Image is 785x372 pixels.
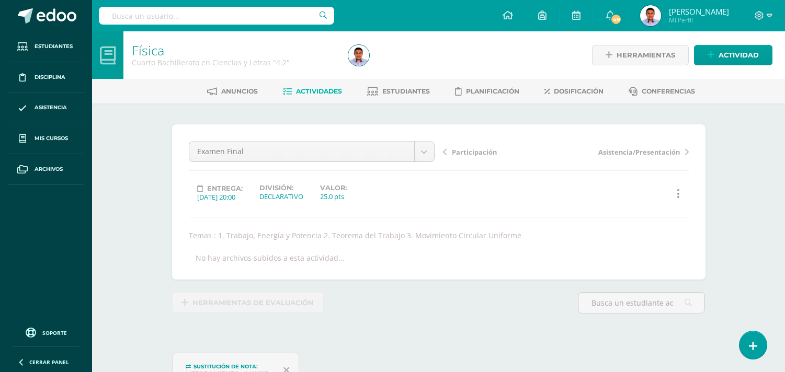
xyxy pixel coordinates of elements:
a: Actividades [283,83,342,100]
a: Conferencias [629,83,695,100]
div: [DATE] 20:00 [197,192,243,202]
span: Cerrar panel [29,358,69,366]
div: DECLARATIVO [259,192,303,201]
a: Física [132,41,164,59]
span: Asistencia/Presentación [598,147,680,157]
span: Mis cursos [35,134,68,143]
a: Anuncios [207,83,258,100]
a: Examen Final [189,142,434,161]
span: Herramientas [617,45,675,65]
span: Entrega: [207,184,243,192]
a: Soporte [13,325,79,339]
span: Participación [452,147,497,157]
span: Examen Final [197,142,406,161]
a: Disciplina [8,62,84,93]
img: b348a37d6ac1e07ade2a89e680b9c67f.png [348,45,369,66]
span: Actividad [719,45,759,65]
a: Asistencia [8,93,84,124]
span: Planificación [466,87,519,95]
a: Mis cursos [8,123,84,154]
span: Mi Perfil [669,16,729,25]
span: Dosificación [554,87,604,95]
span: Actividades [296,87,342,95]
div: No hay archivos subidos a esta actividad... [196,253,345,263]
span: 49 [610,14,622,25]
div: 25.0 pts [320,192,347,201]
span: Sustitución de nota: [194,363,258,370]
span: Herramientas de evaluación [192,293,314,312]
span: Asistencia [35,103,67,112]
span: Soporte [42,329,67,336]
input: Busca un estudiante aquí... [578,293,704,313]
input: Busca un usuario... [99,7,334,25]
h1: Física [132,43,336,57]
span: [PERSON_NAME] [669,6,729,17]
a: Participación [443,146,566,157]
label: División: [259,184,303,192]
a: Actividad [694,45,772,65]
span: Archivos [35,165,63,173]
span: Anuncios [221,87,258,95]
span: Conferencias [642,87,695,95]
a: Planificación [455,83,519,100]
a: Estudiantes [367,83,430,100]
label: Valor: [320,184,347,192]
a: Estudiantes [8,31,84,62]
span: Estudiantes [382,87,430,95]
a: Herramientas [592,45,689,65]
img: b348a37d6ac1e07ade2a89e680b9c67f.png [640,5,661,26]
span: Disciplina [35,73,65,82]
span: Estudiantes [35,42,73,51]
div: Cuarto Bachillerato en Ciencias y Letras '4.2' [132,57,336,67]
a: Dosificación [544,83,604,100]
a: Asistencia/Presentación [566,146,689,157]
a: Archivos [8,154,84,185]
div: Temas : 1. Trabajo, Energía y Potencia 2. Teorema del Trabajo 3. Movimiento Circular Uniforme [185,230,693,240]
